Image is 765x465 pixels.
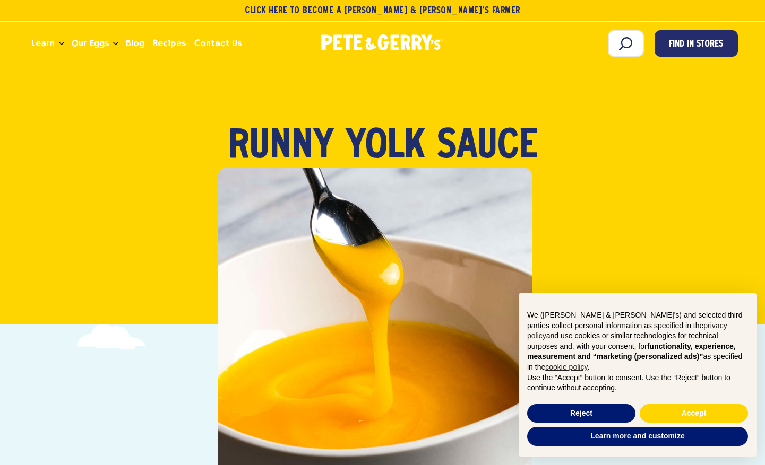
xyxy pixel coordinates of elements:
p: Use the “Accept” button to consent. Use the “Reject” button to continue without accepting. [527,373,748,393]
span: Our Eggs [72,37,109,50]
a: cookie policy [545,363,587,371]
button: Learn more and customize [527,427,748,446]
input: Search [608,30,644,57]
span: Learn [31,37,55,50]
span: Contact Us [194,37,242,50]
button: Reject [527,404,635,423]
span: Runny [228,130,334,163]
a: Find in Stores [655,30,738,57]
button: Open the dropdown menu for Learn [59,42,64,46]
span: Recipes [153,37,185,50]
a: Blog [122,29,149,58]
span: Sauce [437,130,537,163]
a: Contact Us [190,29,246,58]
span: Blog [126,37,144,50]
p: We ([PERSON_NAME] & [PERSON_NAME]'s) and selected third parties collect personal information as s... [527,310,748,373]
button: Accept [640,404,748,423]
a: Our Eggs [67,29,113,58]
a: Learn [27,29,59,58]
a: Recipes [149,29,190,58]
span: Yolk [346,130,425,163]
span: Find in Stores [669,38,723,52]
button: Open the dropdown menu for Our Eggs [113,42,118,46]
